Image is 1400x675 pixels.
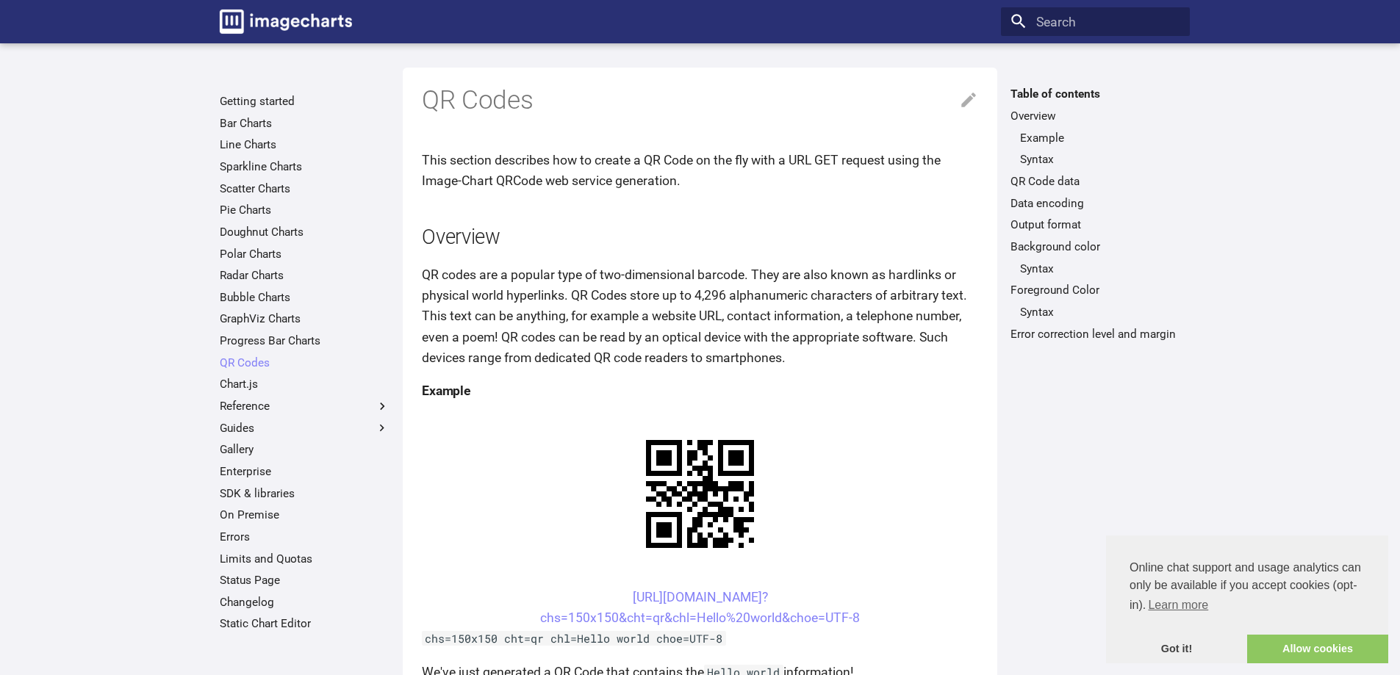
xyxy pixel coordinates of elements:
a: Example [1020,131,1180,145]
input: Search [1001,7,1190,37]
a: Overview [1010,109,1180,123]
code: chs=150x150 cht=qr chl=Hello world choe=UTF-8 [422,631,726,646]
a: Chart.js [220,377,390,391]
a: [URL][DOMAIN_NAME]?chs=150x150&cht=qr&chl=Hello%20world&choe=UTF-8 [540,590,860,625]
a: Progress Bar Charts [220,333,390,348]
a: Radar Charts [220,268,390,283]
img: logo [220,10,352,34]
h4: Example [422,380,978,401]
a: Enterprise [220,464,390,479]
div: cookieconsent [1106,535,1388,663]
nav: Background color [1010,261,1180,276]
h1: QR Codes [422,84,978,118]
a: Getting started [220,94,390,109]
label: Guides [220,421,390,436]
nav: Table of contents [1001,87,1190,341]
a: Errors [220,530,390,544]
a: Syntax [1020,305,1180,320]
a: GraphViz Charts [220,311,390,326]
a: Pie Charts [220,203,390,217]
a: Line Charts [220,137,390,152]
a: Image-Charts documentation [213,3,359,40]
a: dismiss cookie message [1106,635,1247,664]
a: Bubble Charts [220,290,390,305]
a: Foreground Color [1010,283,1180,297]
a: Sparkline Charts [220,159,390,174]
img: chart [620,414,780,574]
a: Error correction level and margin [1010,327,1180,342]
a: Polar Charts [220,247,390,261]
nav: Overview [1010,131,1180,167]
a: QR Codes [220,355,390,370]
a: Bar Charts [220,116,390,131]
a: Doughnut Charts [220,225,390,239]
a: Gallery [220,442,390,457]
nav: Foreground Color [1010,305,1180,320]
a: SDK & libraries [220,486,390,501]
label: Reference [220,399,390,414]
label: Table of contents [1001,87,1190,101]
a: Output format [1010,217,1180,232]
a: Scatter Charts [220,181,390,196]
span: Online chat support and usage analytics can only be available if you accept cookies (opt-in). [1130,559,1365,616]
a: Syntax [1020,152,1180,167]
a: Data encoding [1010,196,1180,211]
a: On Premise [220,508,390,522]
p: This section describes how to create a QR Code on the fly with a URL GET request using the Image-... [422,150,978,191]
a: Status Page [220,573,390,588]
a: Syntax [1020,261,1180,276]
a: allow cookies [1247,635,1388,664]
a: Changelog [220,595,390,610]
p: QR codes are a popular type of two-dimensional barcode. They are also known as hardlinks or physi... [422,264,978,368]
h2: Overview [422,223,978,252]
a: Static Chart Editor [220,616,390,631]
a: QR Code data [1010,174,1180,189]
a: Limits and Quotas [220,552,390,566]
a: Background color [1010,239,1180,254]
a: learn more about cookies [1146,594,1210,616]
